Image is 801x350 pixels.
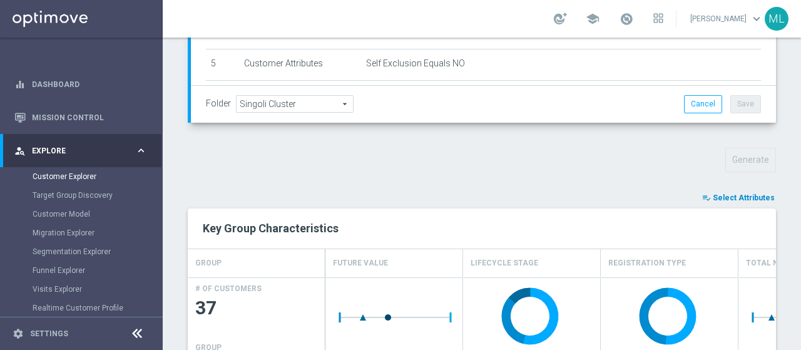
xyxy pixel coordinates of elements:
[33,247,130,257] a: Segmentation Explorer
[206,80,239,111] td: 6
[702,193,711,202] i: playlist_add_check
[586,12,599,26] span: school
[33,299,161,317] div: Realtime Customer Profile
[203,221,761,236] h2: Key Group Characteristics
[33,190,130,200] a: Target Group Discovery
[730,95,761,113] button: Save
[33,280,161,299] div: Visits Explorer
[13,328,24,339] i: settings
[14,101,147,134] div: Mission Control
[689,9,765,28] a: [PERSON_NAME]keyboard_arrow_down
[135,145,147,157] i: keyboard_arrow_right
[14,145,26,157] i: person_search
[33,205,161,224] div: Customer Model
[713,193,775,202] span: Select Attributes
[33,303,130,313] a: Realtime Customer Profile
[32,101,147,134] a: Mission Control
[750,12,763,26] span: keyboard_arrow_down
[30,330,68,337] a: Settings
[195,252,222,274] h4: GROUP
[14,113,148,123] button: Mission Control
[32,68,147,101] a: Dashboard
[14,145,135,157] div: Explore
[333,252,388,274] h4: Future Value
[33,172,130,182] a: Customer Explorer
[33,186,161,205] div: Target Group Discovery
[195,284,262,293] h4: # OF CUSTOMERS
[33,261,161,280] div: Funnel Explorer
[33,224,161,242] div: Migration Explorer
[608,252,686,274] h4: Registration Type
[33,228,130,238] a: Migration Explorer
[33,242,161,261] div: Segmentation Explorer
[33,265,130,275] a: Funnel Explorer
[684,95,722,113] button: Cancel
[471,252,538,274] h4: Lifecycle Stage
[239,80,361,111] td: Customer Attributes
[206,98,231,109] label: Folder
[239,49,361,80] td: Customer Attributes
[701,191,776,205] button: playlist_add_check Select Attributes
[14,146,148,156] button: person_search Explore keyboard_arrow_right
[725,148,776,172] button: Generate
[14,80,148,90] button: equalizer Dashboard
[206,49,239,80] td: 5
[765,7,788,31] div: ML
[33,167,161,186] div: Customer Explorer
[14,68,147,101] div: Dashboard
[195,296,318,321] span: 37
[33,209,130,219] a: Customer Model
[14,79,26,90] i: equalizer
[32,147,135,155] span: Explore
[366,58,465,69] span: Self Exclusion Equals NO
[33,284,130,294] a: Visits Explorer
